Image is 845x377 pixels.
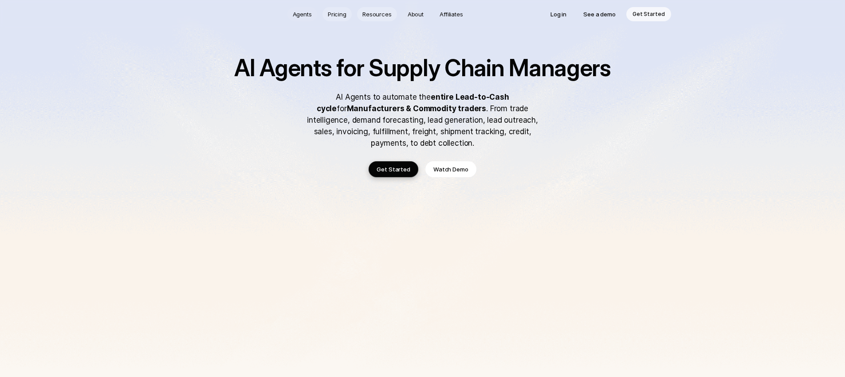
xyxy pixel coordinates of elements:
p: About [408,10,424,19]
p: AI Agents to automate the for . From trade intelligence, demand forecasting, lead generation, lea... [299,91,547,149]
p: Get Started [633,10,665,19]
a: Pricing [322,7,352,21]
a: Get Started [626,7,671,21]
p: See a demo [583,10,616,19]
p: Pricing [328,10,346,19]
a: Watch Demo [425,161,476,177]
a: Log in [544,7,573,21]
h1: AI Agents for Supply Chain Managers [228,56,618,81]
p: Affiliates [440,10,463,19]
a: Get Started [369,161,418,177]
strong: Manufacturers & Commodity traders [347,104,486,113]
p: Log in [550,10,566,19]
a: See a demo [577,7,622,21]
a: Resources [357,7,397,21]
a: Affiliates [434,7,468,21]
a: About [402,7,429,21]
p: Resources [362,10,392,19]
a: Agents [287,7,317,21]
p: Agents [293,10,312,19]
p: Watch Demo [433,165,468,174]
p: Get Started [377,165,410,174]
